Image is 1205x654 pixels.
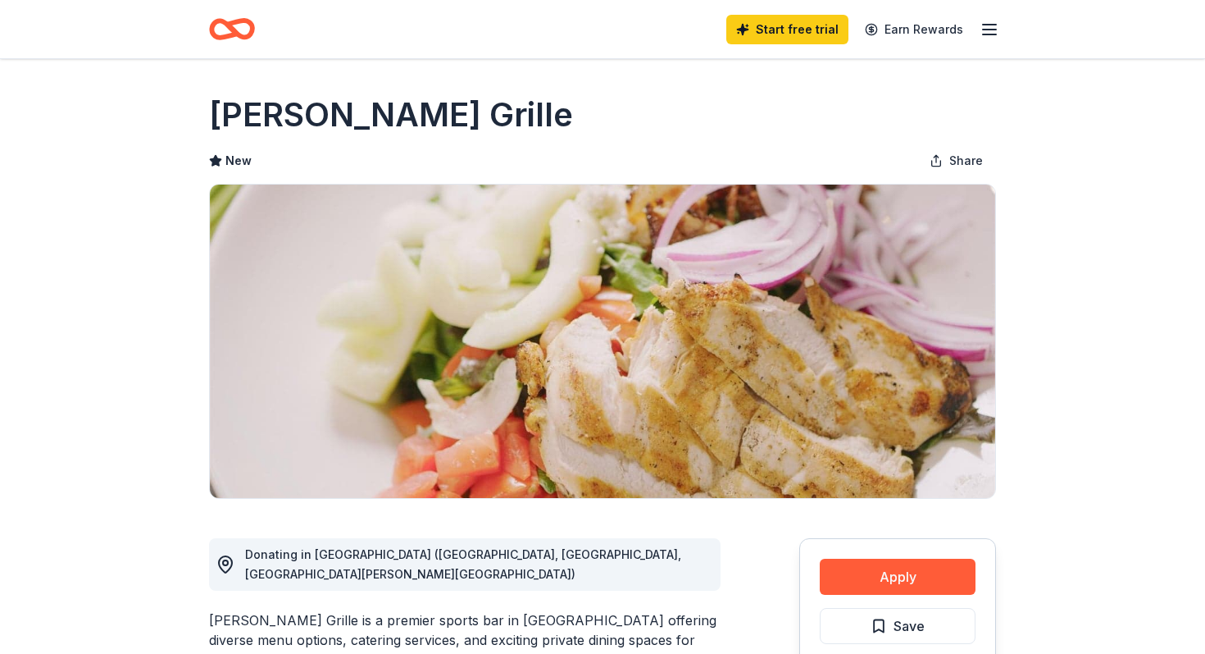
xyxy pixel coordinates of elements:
[949,151,983,171] span: Share
[726,15,848,44] a: Start free trial
[209,92,573,138] h1: [PERSON_NAME] Grille
[245,547,681,581] span: Donating in [GEOGRAPHIC_DATA] ([GEOGRAPHIC_DATA], [GEOGRAPHIC_DATA], [GEOGRAPHIC_DATA][PERSON_NAM...
[210,185,995,498] img: Image for Hudson Grille
[855,15,973,44] a: Earn Rewards
[820,608,975,644] button: Save
[820,559,975,595] button: Apply
[916,144,996,177] button: Share
[225,151,252,171] span: New
[209,10,255,48] a: Home
[894,615,925,637] span: Save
